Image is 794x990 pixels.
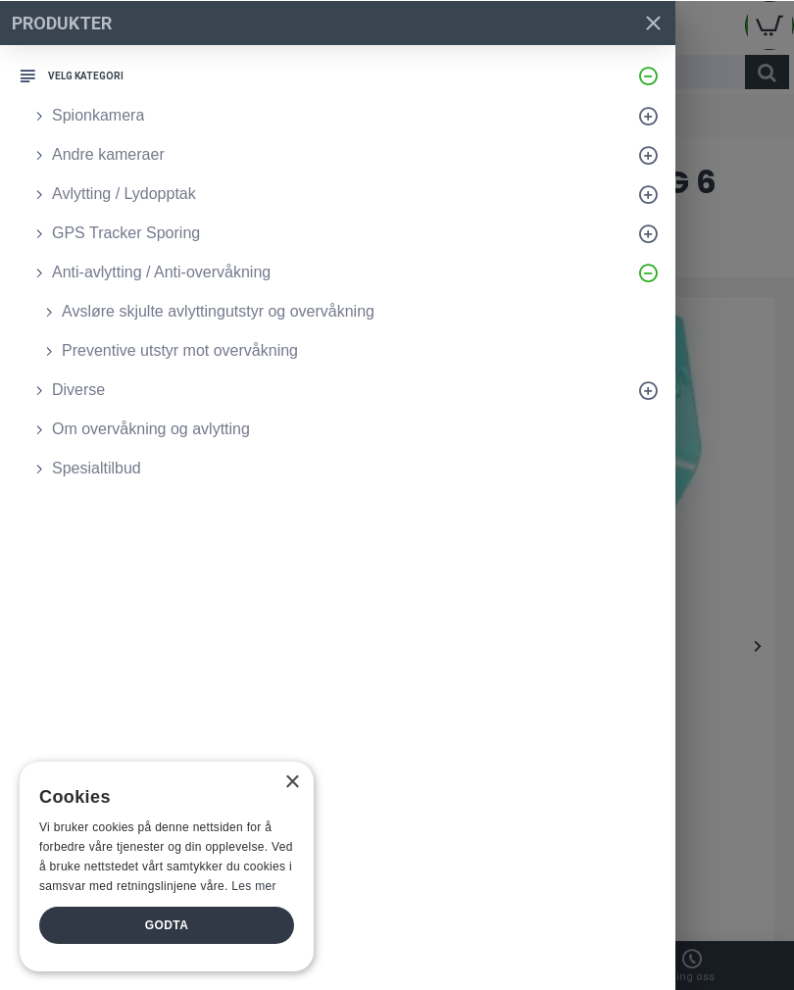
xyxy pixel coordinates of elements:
[39,775,281,817] div: Cookies
[284,774,299,789] div: Close
[62,338,298,362] span: Preventive utstyr mot overvåkning
[20,173,675,213] a: Avlytting / Lydopptak
[52,221,200,244] span: GPS Tracker Sporing
[231,878,275,892] a: Les mer, opens a new window
[20,134,675,173] a: Andre kameraer
[52,377,105,401] span: Diverse
[20,448,675,487] a: Spesialtilbud
[39,819,293,891] span: Vi bruker cookies på denne nettsiden for å forbedre våre tjenester og din opplevelse. Ved å bruke...
[20,252,675,291] a: Anti-avlytting / Anti-overvåkning
[48,68,124,82] span: Velg Kategori
[52,181,196,205] span: Avlytting / Lydopptak
[62,299,374,322] span: Avsløre skjulte avlyttingutstyr og overvåkning
[20,213,675,252] a: GPS Tracker Sporing
[20,370,675,409] a: Diverse
[52,103,144,126] span: Spionkamera
[52,142,165,166] span: Andre kameraer
[52,417,250,440] span: Om overvåkning og avlytting
[52,456,141,479] span: Spesialtilbud
[20,291,675,330] a: Avsløre skjulte avlyttingutstyr og overvåkning
[39,906,294,943] div: Godta
[20,95,675,134] a: Spionkamera
[20,330,675,370] a: Preventive utstyr mot overvåkning
[52,260,271,283] span: Anti-avlytting / Anti-overvåkning
[20,409,675,448] a: Om overvåkning og avlytting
